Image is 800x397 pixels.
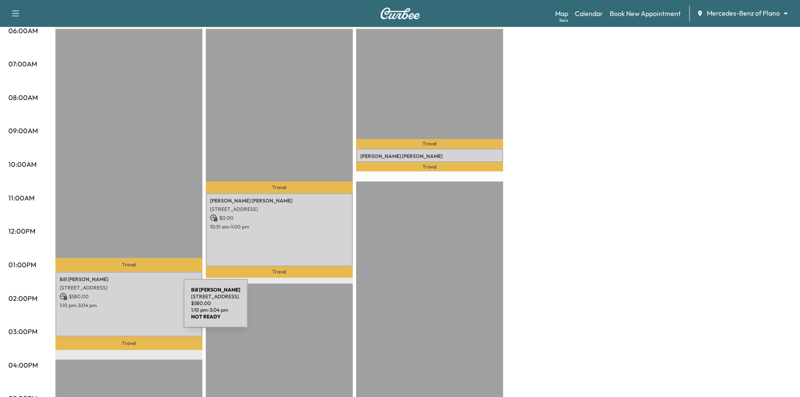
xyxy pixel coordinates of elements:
[60,302,198,309] p: 1:10 pm - 3:04 pm
[707,8,780,18] span: Mercedes-Benz of Plano
[206,181,353,193] p: Travel
[8,360,38,370] p: 04:00PM
[8,59,37,69] p: 07:00AM
[191,313,220,320] b: NOT READY
[8,126,38,136] p: 09:00AM
[8,326,37,337] p: 03:00PM
[206,266,353,278] p: Travel
[8,293,37,303] p: 02:00PM
[8,26,38,36] p: 06:00AM
[8,159,37,169] p: 10:00AM
[210,197,349,204] p: [PERSON_NAME] [PERSON_NAME]
[8,260,36,270] p: 01:00PM
[55,258,202,272] p: Travel
[356,162,503,171] p: Travel
[360,161,499,168] p: [STREET_ADDRESS]
[191,293,240,300] p: [STREET_ADDRESS]
[356,139,503,149] p: Travel
[191,287,240,293] b: Bill [PERSON_NAME]
[191,300,240,307] p: $ 580.00
[8,92,38,103] p: 08:00AM
[575,8,603,18] a: Calendar
[380,8,420,19] img: Curbee Logo
[55,337,202,350] p: Travel
[8,226,35,236] p: 12:00PM
[191,307,240,313] p: 1:10 pm - 3:04 pm
[360,153,499,160] p: [PERSON_NAME] [PERSON_NAME]
[610,8,681,18] a: Book New Appointment
[555,8,568,18] a: MapBeta
[8,193,34,203] p: 11:00AM
[559,17,568,24] div: Beta
[210,223,349,230] p: 10:51 am - 1:00 pm
[60,293,198,300] p: $ 580.00
[210,206,349,213] p: [STREET_ADDRESS]
[60,284,198,291] p: [STREET_ADDRESS]
[60,276,198,283] p: Bill [PERSON_NAME]
[210,214,349,222] p: $ 0.00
